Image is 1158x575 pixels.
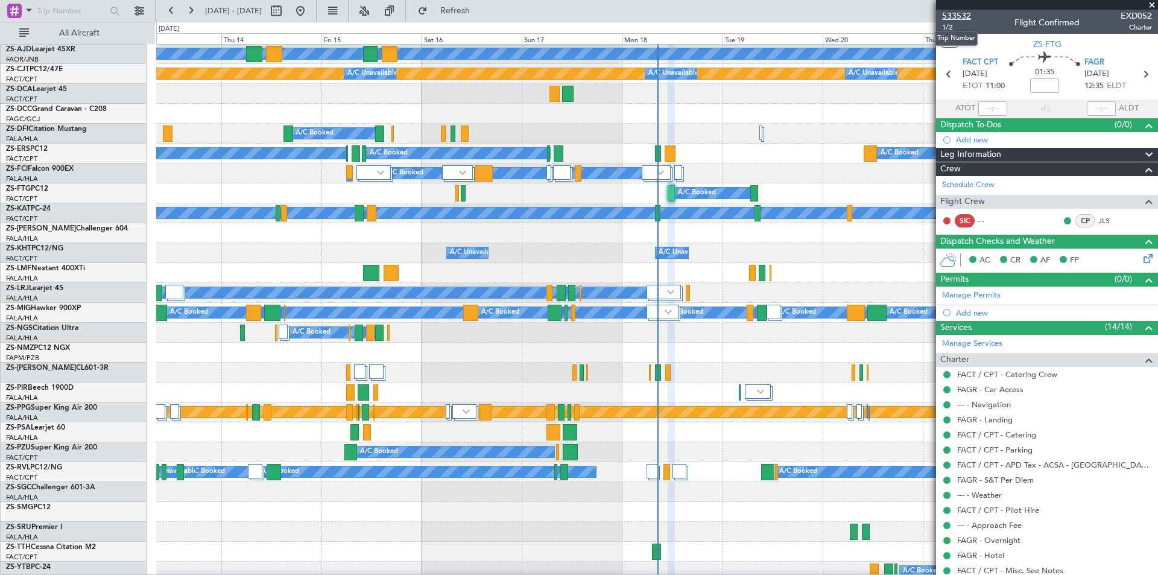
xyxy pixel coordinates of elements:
[6,325,78,332] a: ZS-NGSCitation Ultra
[1035,66,1054,78] span: 01:35
[935,31,978,46] div: Trip Number
[1010,255,1020,267] span: CR
[823,33,923,44] div: Wed 20
[6,384,74,392] a: ZS-PIRBeech 1900D
[979,255,990,267] span: AC
[757,389,764,394] img: arrow-gray.svg
[6,325,33,332] span: ZS-NGS
[6,205,31,212] span: ZS-KAT
[6,364,76,372] span: ZS-[PERSON_NAME]
[170,303,208,322] div: A/C Booked
[6,106,107,113] a: ZS-DCCGrand Caravan - C208
[1098,215,1125,226] a: JLS
[1084,68,1109,80] span: [DATE]
[6,404,97,411] a: ZS-PPGSuper King Air 200
[1033,38,1061,51] span: ZS-FTG
[6,135,38,144] a: FALA/HLA
[6,553,37,562] a: FACT/CPT
[6,95,37,104] a: FACT/CPT
[6,125,28,133] span: ZS-DFI
[940,162,961,176] span: Crew
[347,65,397,83] div: A/C Unavailable
[940,353,969,367] span: Charter
[6,285,63,292] a: ZS-LRJLearjet 45
[6,305,31,312] span: ZS-MIG
[6,564,31,571] span: ZS-YTB
[205,5,262,16] span: [DATE] - [DATE]
[6,265,85,272] a: ZS-LMFNextant 400XTi
[6,544,96,551] a: ZS-TTHCessna Citation M2
[6,464,30,471] span: ZS-RVL
[957,550,1004,561] a: FAGR - Hotel
[6,225,128,232] a: ZS-[PERSON_NAME]Challenger 604
[6,86,67,93] a: ZS-DCALearjet 45
[370,144,408,162] div: A/C Booked
[6,484,31,491] span: ZS-SGC
[659,244,709,262] div: A/C Unavailable
[940,195,985,209] span: Flight Crew
[678,184,716,202] div: A/C Booked
[963,80,982,92] span: ETOT
[6,75,37,84] a: FACT/CPT
[6,86,33,93] span: ZS-DCA
[6,154,37,164] a: FACT/CPT
[849,65,899,83] div: A/C Unavailable
[37,2,106,20] input: Trip Number
[957,490,1002,500] a: --- - Weather
[6,294,38,303] a: FALA/HLA
[978,215,1005,226] div: - -
[6,165,74,173] a: ZS-FCIFalcon 900EX
[6,145,48,153] a: ZS-ERSPC12
[187,463,225,481] div: A/C Booked
[6,194,37,203] a: FACT/CPT
[955,214,975,227] div: SIC
[6,493,38,502] a: FALA/HLA
[6,125,87,133] a: ZS-DFICitation Mustang
[6,205,51,212] a: ZS-KATPC-24
[957,369,1057,380] a: FACT / CPT - Catering Crew
[6,413,38,422] a: FALA/HLA
[377,170,384,175] img: arrow-gray.svg
[6,524,31,531] span: ZS-SRU
[1121,22,1152,33] span: Charter
[940,273,969,287] span: Permits
[6,504,33,511] span: ZS-SMG
[1084,57,1104,69] span: FAGR
[6,444,97,451] a: ZS-PZUSuper King Air 200
[1014,16,1080,29] div: Flight Confirmed
[6,234,38,243] a: FALA/HLA
[6,453,37,462] a: FACT/CPT
[1105,320,1132,333] span: (14/14)
[6,424,31,431] span: ZS-PSA
[657,170,664,175] img: arrow-gray.svg
[6,473,37,482] a: FACT/CPT
[986,80,1005,92] span: 11:00
[221,33,321,44] div: Thu 14
[1121,10,1152,22] span: EXD052
[321,33,422,44] div: Fri 15
[6,564,51,571] a: ZS-YTBPC-24
[159,24,179,34] div: [DATE]
[6,245,63,252] a: ZS-KHTPC12/NG
[957,384,1024,395] a: FAGR - Car Access
[940,235,1055,249] span: Dispatch Checks and Weather
[1070,255,1079,267] span: FP
[6,245,31,252] span: ZS-KHT
[963,68,987,80] span: [DATE]
[6,225,76,232] span: ZS-[PERSON_NAME]
[956,135,1152,145] div: Add new
[6,345,34,352] span: ZS-NMZ
[665,310,672,314] img: arrow-gray.svg
[940,148,1001,162] span: Leg Information
[890,303,928,322] div: A/C Booked
[881,144,919,162] div: A/C Booked
[6,66,63,73] a: ZS-CJTPC12/47E
[942,179,995,191] a: Schedule Crew
[957,535,1020,545] a: FAGR - Overnight
[6,504,51,511] a: ZS-SMGPC12
[6,384,28,392] span: ZS-PIR
[6,433,38,442] a: FALA/HLA
[957,460,1152,470] a: FACT / CPT - APD Tax - ACSA - [GEOGRAPHIC_DATA] International FACT / CPT
[1107,80,1126,92] span: ELDT
[942,290,1001,302] a: Manage Permits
